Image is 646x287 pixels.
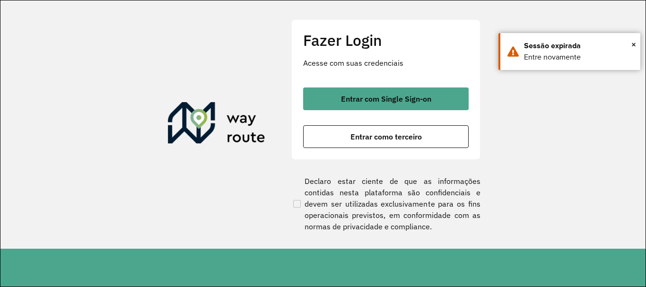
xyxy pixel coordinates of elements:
span: Entrar como terceiro [350,133,422,140]
span: × [631,37,636,52]
label: Declaro estar ciente de que as informações contidas nesta plataforma são confidenciais e devem se... [291,175,480,232]
div: Sessão expirada [524,40,633,52]
div: Entre novamente [524,52,633,63]
button: Close [631,37,636,52]
button: button [303,125,469,148]
h2: Fazer Login [303,31,469,49]
img: Roteirizador AmbevTech [168,102,265,148]
span: Entrar com Single Sign-on [341,95,431,103]
p: Acesse com suas credenciais [303,57,469,69]
button: button [303,87,469,110]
